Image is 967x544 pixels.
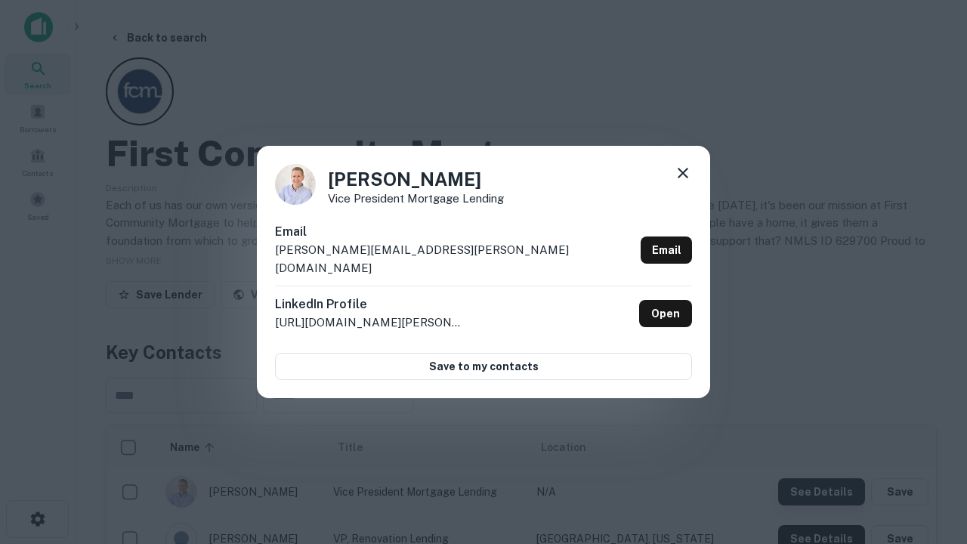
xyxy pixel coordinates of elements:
a: Open [639,300,692,327]
p: [PERSON_NAME][EMAIL_ADDRESS][PERSON_NAME][DOMAIN_NAME] [275,241,635,277]
h6: Email [275,223,635,241]
button: Save to my contacts [275,353,692,380]
img: 1520878720083 [275,164,316,205]
h6: LinkedIn Profile [275,295,464,314]
a: Email [641,236,692,264]
p: [URL][DOMAIN_NAME][PERSON_NAME] [275,314,464,332]
h4: [PERSON_NAME] [328,165,504,193]
iframe: Chat Widget [891,423,967,496]
p: Vice President Mortgage Lending [328,193,504,204]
